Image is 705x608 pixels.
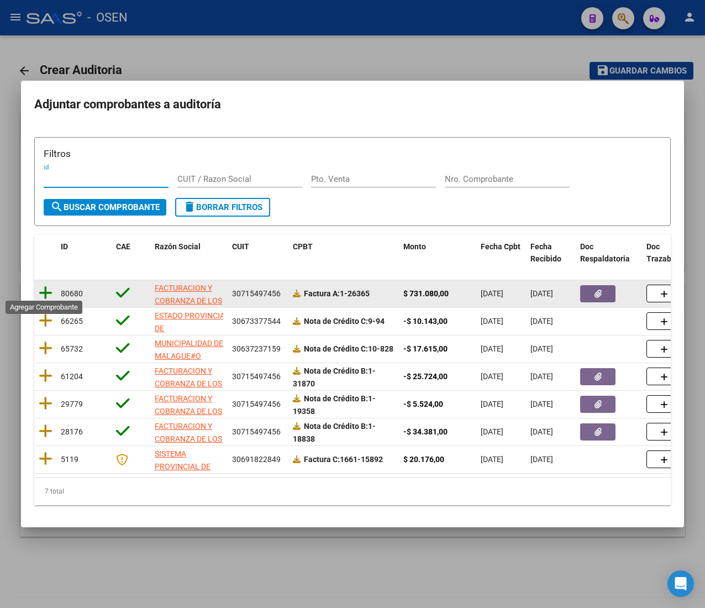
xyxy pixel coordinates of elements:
[232,344,281,353] span: 30637237159
[304,317,385,326] strong: 9-94
[150,235,228,271] datatable-header-cell: Razón Social
[44,199,166,216] button: Buscar Comprobante
[646,242,691,264] span: Doc Trazabilidad
[61,289,83,298] span: 80680
[50,202,160,212] span: Buscar Comprobante
[530,455,553,464] span: [DATE]
[232,289,281,298] span: 30715497456
[56,235,112,271] datatable-header-cell: ID
[61,455,78,464] span: 5119
[112,235,150,271] datatable-header-cell: CAE
[304,455,383,464] strong: 1661-15892
[403,455,444,464] strong: $ 20.176,00
[304,289,340,298] span: Factura A:
[232,427,281,436] span: 30715497456
[44,146,661,161] h3: Filtros
[61,344,83,353] span: 65732
[61,317,83,326] span: 66265
[288,235,399,271] datatable-header-cell: CPBT
[61,427,83,436] span: 28176
[530,400,553,408] span: [DATE]
[530,242,561,264] span: Fecha Recibido
[399,235,476,271] datatable-header-cell: Monto
[580,242,630,264] span: Doc Respaldatoria
[155,242,201,251] span: Razón Social
[403,289,449,298] strong: $ 731.080,00
[155,449,211,484] span: SISTEMA PROVINCIAL DE SALUD
[667,570,694,597] div: Open Intercom Messenger
[481,427,503,436] span: [DATE]
[403,400,443,408] strong: -$ 5.524,00
[403,372,448,381] strong: -$ 25.724,00
[403,427,448,436] strong: -$ 34.381,00
[481,455,503,464] span: [DATE]
[293,366,376,388] strong: 1-31870
[232,455,281,464] span: 30691822849
[232,242,249,251] span: CUIT
[304,317,368,326] span: Nota de Crédito C:
[530,317,553,326] span: [DATE]
[403,344,448,353] strong: -$ 17.615,00
[155,422,222,468] span: FACTURACION Y COBRANZA DE LOS EFECTORES PUBLICOS S.E.
[403,242,426,251] span: Monto
[183,202,262,212] span: Borrar Filtros
[481,400,503,408] span: [DATE]
[403,317,448,326] strong: -$ 10.143,00
[304,289,370,298] strong: 1-26365
[530,427,553,436] span: [DATE]
[155,366,222,413] span: FACTURACION Y COBRANZA DE LOS EFECTORES PUBLICOS S.E.
[155,339,223,360] span: MUNICIPALIDAD DE MALAGUE#O
[155,394,222,441] span: FACTURACION Y COBRANZA DE LOS EFECTORES PUBLICOS S.E.
[576,235,642,271] datatable-header-cell: Doc Respaldatoria
[228,235,288,271] datatable-header-cell: CUIT
[232,317,281,326] span: 30673377544
[304,344,368,353] span: Nota de Crédito C:
[476,235,526,271] datatable-header-cell: Fecha Cpbt
[61,242,68,251] span: ID
[155,311,229,345] span: ESTADO PROVINCIA DE [GEOGRAPHIC_DATA]
[304,455,340,464] span: Factura C:
[481,344,503,353] span: [DATE]
[530,372,553,381] span: [DATE]
[61,400,83,408] span: 29779
[155,284,222,330] span: FACTURACION Y COBRANZA DE LOS EFECTORES PUBLICOS S.E.
[61,372,83,381] span: 61204
[232,372,281,381] span: 30715497456
[183,200,196,213] mat-icon: delete
[526,235,576,271] datatable-header-cell: Fecha Recibido
[481,317,503,326] span: [DATE]
[293,242,313,251] span: CPBT
[304,366,368,375] span: Nota de Crédito B:
[50,200,64,213] mat-icon: search
[175,198,270,217] button: Borrar Filtros
[34,94,671,115] h2: Adjuntar comprobantes a auditoría
[232,400,281,408] span: 30715497456
[530,344,553,353] span: [DATE]
[293,422,376,443] strong: 1-18838
[481,372,503,381] span: [DATE]
[304,422,368,431] span: Nota de Crédito B:
[34,478,671,505] div: 7 total
[530,289,553,298] span: [DATE]
[116,242,130,251] span: CAE
[304,344,393,353] strong: 10-828
[293,394,376,416] strong: 1-19358
[481,242,520,251] span: Fecha Cpbt
[481,289,503,298] span: [DATE]
[304,394,368,403] span: Nota de Crédito B:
